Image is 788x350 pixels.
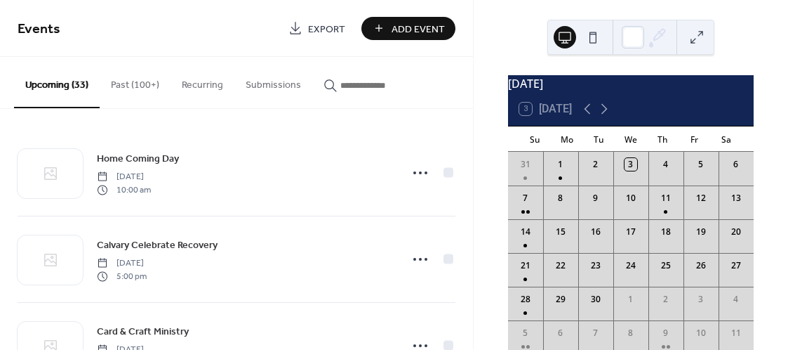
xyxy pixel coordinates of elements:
[695,158,707,171] div: 5
[730,226,742,238] div: 20
[554,327,567,339] div: 6
[615,127,646,152] div: We
[97,152,179,167] span: Home Coming Day
[14,57,100,108] button: Upcoming (33)
[660,259,672,272] div: 25
[554,259,567,272] div: 22
[100,57,171,107] button: Past (100+)
[97,325,189,339] span: Card & Craft Ministry
[589,293,602,306] div: 30
[730,293,742,306] div: 4
[695,327,707,339] div: 10
[695,192,707,205] div: 12
[660,226,672,238] div: 18
[234,57,312,107] button: Submissions
[361,17,455,40] button: Add Event
[589,327,602,339] div: 7
[730,192,742,205] div: 13
[278,17,356,40] a: Export
[660,192,672,205] div: 11
[97,237,218,253] a: Calvary Celebrate Recovery
[625,226,637,238] div: 17
[97,150,179,167] a: Home Coming Day
[589,192,602,205] div: 9
[660,293,672,306] div: 2
[730,327,742,339] div: 11
[18,15,60,43] span: Events
[97,323,189,339] a: Card & Craft Ministry
[97,270,147,283] span: 5:00 pm
[583,127,615,152] div: Tu
[589,226,602,238] div: 16
[551,127,582,152] div: Mo
[171,57,234,107] button: Recurring
[519,293,532,306] div: 28
[625,293,637,306] div: 1
[554,226,567,238] div: 15
[730,158,742,171] div: 6
[625,158,637,171] div: 3
[519,327,532,339] div: 5
[519,192,532,205] div: 7
[97,257,147,270] span: [DATE]
[647,127,679,152] div: Th
[695,293,707,306] div: 3
[554,192,567,205] div: 8
[97,171,151,183] span: [DATE]
[695,226,707,238] div: 19
[625,259,637,272] div: 24
[711,127,742,152] div: Sa
[519,158,532,171] div: 31
[589,259,602,272] div: 23
[730,259,742,272] div: 27
[508,75,754,92] div: [DATE]
[679,127,710,152] div: Fr
[660,327,672,339] div: 9
[625,327,637,339] div: 8
[625,192,637,205] div: 10
[554,293,567,306] div: 29
[554,158,567,171] div: 1
[519,127,551,152] div: Su
[97,183,151,196] span: 10:00 am
[519,226,532,238] div: 14
[308,22,345,37] span: Export
[660,158,672,171] div: 4
[519,259,532,272] div: 21
[695,259,707,272] div: 26
[392,22,445,37] span: Add Event
[589,158,602,171] div: 2
[97,238,218,253] span: Calvary Celebrate Recovery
